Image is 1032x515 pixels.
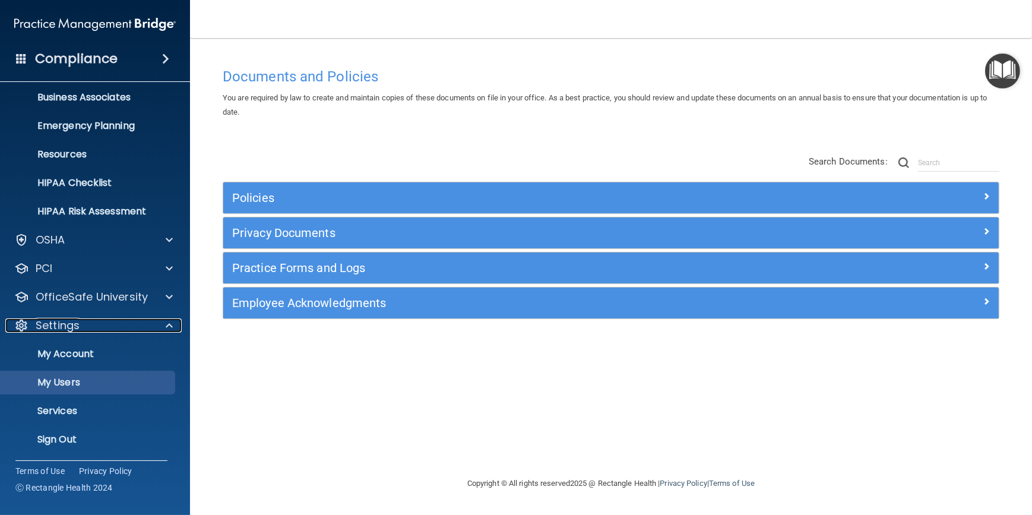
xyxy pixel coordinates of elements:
[232,258,990,277] a: Practice Forms and Logs
[8,377,170,388] p: My Users
[14,318,173,333] a: Settings
[232,223,990,242] a: Privacy Documents
[15,482,113,494] span: Ⓒ Rectangle Health 2024
[35,50,118,67] h4: Compliance
[8,434,170,446] p: Sign Out
[232,191,796,204] h5: Policies
[15,465,65,477] a: Terms of Use
[232,293,990,312] a: Employee Acknowledgments
[985,53,1020,89] button: Open Resource Center
[232,261,796,274] h5: Practice Forms and Logs
[36,318,80,333] p: Settings
[918,154,999,172] input: Search
[36,233,65,247] p: OSHA
[232,226,796,239] h5: Privacy Documents
[36,290,148,304] p: OfficeSafe University
[709,479,755,488] a: Terms of Use
[14,233,173,247] a: OSHA
[8,91,170,103] p: Business Associates
[898,157,909,168] img: ic-search.3b580494.png
[809,156,888,167] span: Search Documents:
[8,120,170,132] p: Emergency Planning
[232,188,990,207] a: Policies
[79,465,132,477] a: Privacy Policy
[8,149,170,160] p: Resources
[8,405,170,417] p: Services
[660,479,707,488] a: Privacy Policy
[8,177,170,189] p: HIPAA Checklist
[14,12,176,36] img: PMB logo
[394,465,828,503] div: Copyright © All rights reserved 2025 @ Rectangle Health | |
[8,206,170,217] p: HIPAA Risk Assessment
[232,296,796,309] h5: Employee Acknowledgments
[14,290,173,304] a: OfficeSafe University
[36,261,52,276] p: PCI
[8,348,170,360] p: My Account
[223,69,999,84] h4: Documents and Policies
[223,93,987,116] span: You are required by law to create and maintain copies of these documents on file in your office. ...
[14,261,173,276] a: PCI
